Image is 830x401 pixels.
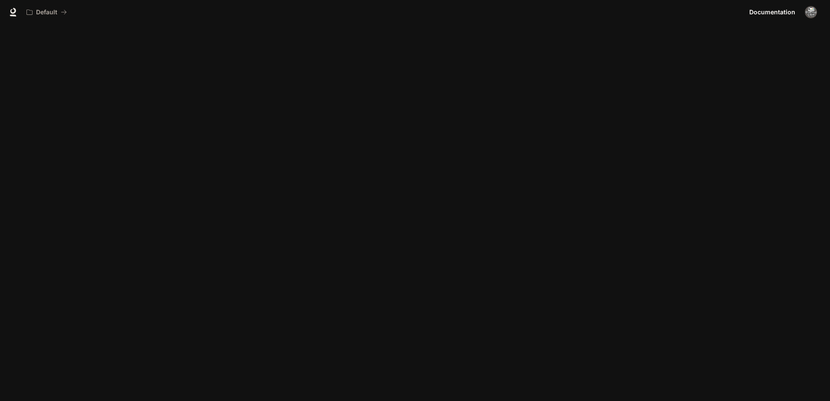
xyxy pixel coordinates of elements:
[805,6,817,18] img: User avatar
[749,7,795,18] span: Documentation
[802,3,820,21] button: User avatar
[746,3,799,21] a: Documentation
[23,3,71,21] button: All workspaces
[36,9,57,16] p: Default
